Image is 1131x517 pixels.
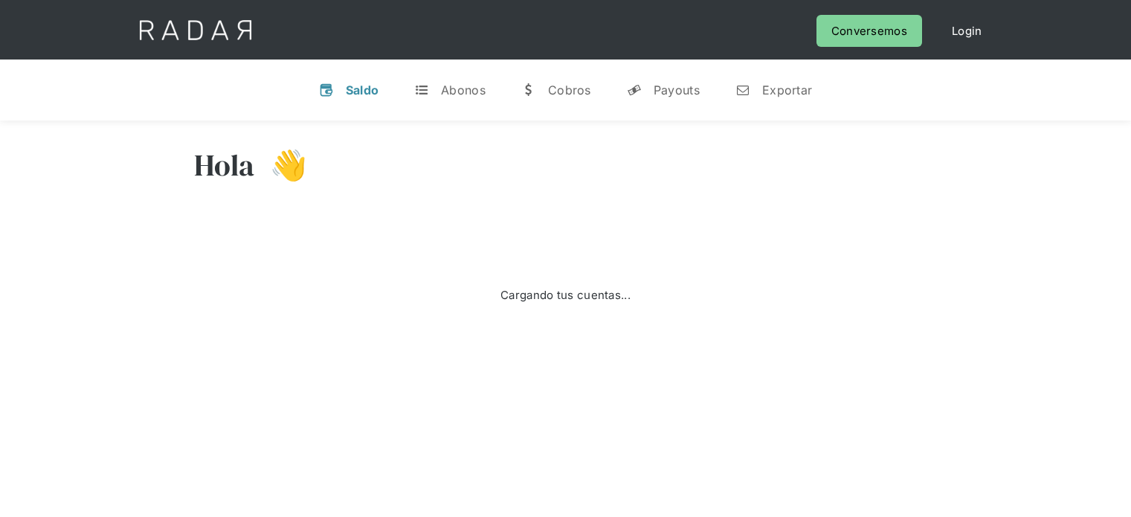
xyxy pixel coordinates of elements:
[414,83,429,97] div: t
[816,15,922,47] a: Conversemos
[627,83,642,97] div: y
[735,83,750,97] div: n
[654,83,700,97] div: Payouts
[255,147,307,184] h3: 👋
[346,83,379,97] div: Saldo
[319,83,334,97] div: v
[194,147,255,184] h3: Hola
[441,83,486,97] div: Abonos
[500,285,631,305] div: Cargando tus cuentas...
[762,83,812,97] div: Exportar
[937,15,997,47] a: Login
[521,83,536,97] div: w
[548,83,591,97] div: Cobros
